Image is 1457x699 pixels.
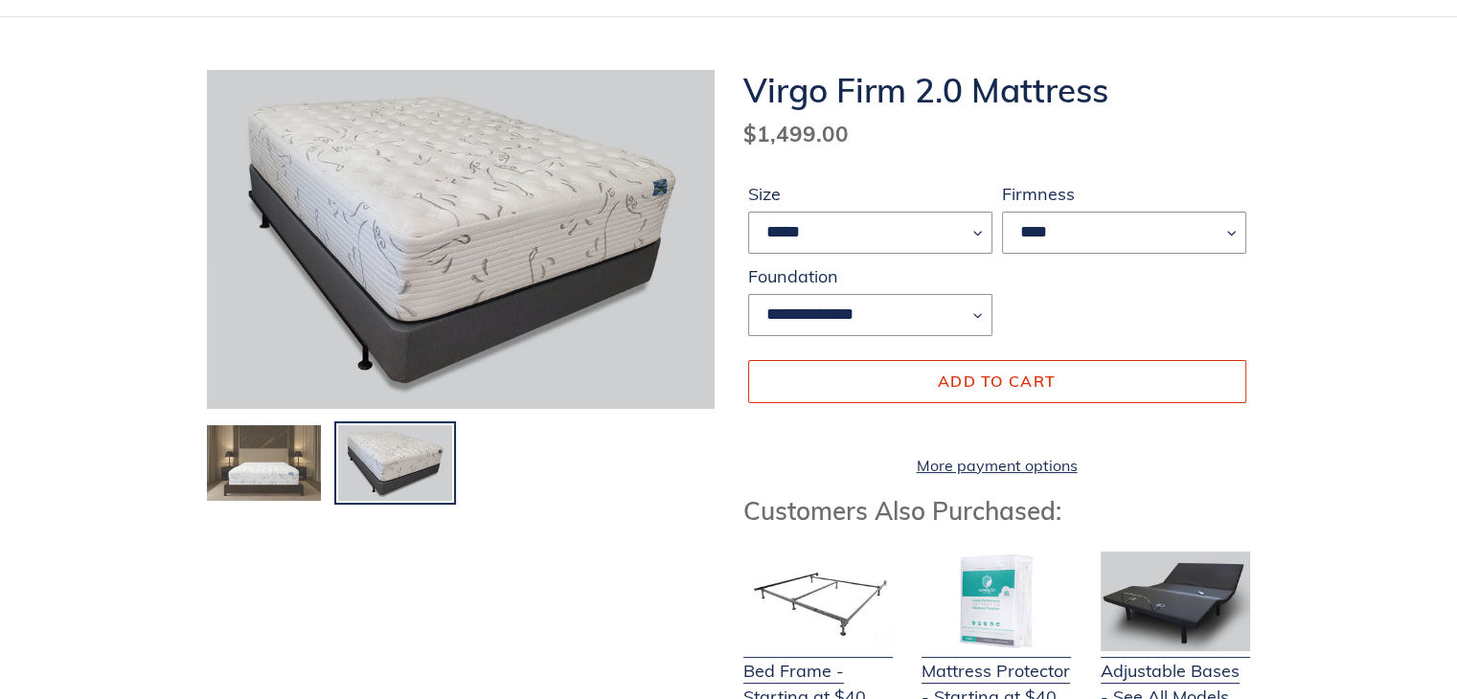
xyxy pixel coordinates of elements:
[748,263,992,289] label: Foundation
[743,496,1251,526] h3: Customers Also Purchased:
[1002,181,1246,207] label: Firmness
[748,360,1246,402] button: Add to cart
[205,423,323,504] img: Load image into Gallery viewer, Virgo Firm 2.0 Mattress
[743,552,893,651] img: Bed Frame
[922,552,1071,651] img: Mattress Protector
[1101,552,1250,651] img: Adjustable Base
[938,372,1056,391] span: Add to cart
[748,181,992,207] label: Size
[748,454,1246,477] a: More payment options
[743,120,849,147] span: $1,499.00
[336,423,454,504] img: Load image into Gallery viewer, virgo-firn-mattres
[743,70,1251,110] h1: Virgo Firm 2.0 Mattress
